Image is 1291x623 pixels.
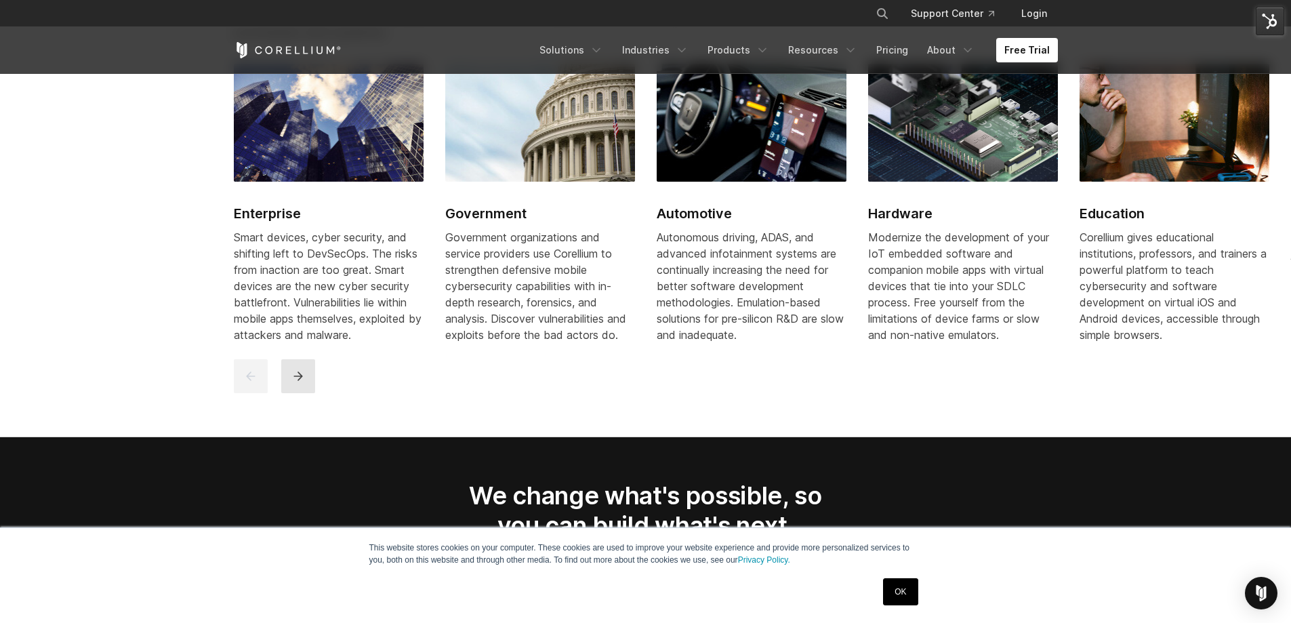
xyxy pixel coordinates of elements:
[868,203,1058,224] h2: Hardware
[883,578,918,605] a: OK
[234,229,424,343] div: Smart devices, cyber security, and shifting left to DevSecOps. The risks from inaction are too gr...
[1080,64,1269,182] img: Education
[919,38,983,62] a: About
[1080,203,1269,224] h2: Education
[281,359,315,393] button: next
[738,555,790,565] a: Privacy Policy.
[234,203,424,224] h2: Enterprise
[657,229,846,343] div: Autonomous driving, ADAS, and advanced infotainment systems are continually increasing the need f...
[447,481,845,541] h2: We change what's possible, so you can build what's next.
[859,1,1058,26] div: Navigation Menu
[868,64,1058,359] a: Hardware Hardware Modernize the development of your IoT embedded software and companion mobile ap...
[780,38,865,62] a: Resources
[531,38,1058,62] div: Navigation Menu
[1080,229,1269,343] div: Corellium gives educational institutions, professors, and trainers a powerful platform to teach c...
[234,64,424,182] img: Enterprise
[1245,577,1277,609] div: Open Intercom Messenger
[868,38,916,62] a: Pricing
[868,64,1058,182] img: Hardware
[445,229,635,343] div: Government organizations and service providers use Corellium to strengthen defensive mobile cyber...
[657,64,846,182] img: Automotive
[657,64,846,359] a: Automotive Automotive Autonomous driving, ADAS, and advanced infotainment systems are continually...
[445,64,635,182] img: Government
[657,203,846,224] h2: Automotive
[445,64,635,359] a: Government Government Government organizations and service providers use Corellium to strengthen ...
[996,38,1058,62] a: Free Trial
[234,42,342,58] a: Corellium Home
[234,64,424,359] a: Enterprise Enterprise Smart devices, cyber security, and shifting left to DevSecOps. The risks fr...
[900,1,1005,26] a: Support Center
[868,230,1049,342] span: Modernize the development of your IoT embedded software and companion mobile apps with virtual de...
[234,359,268,393] button: previous
[614,38,697,62] a: Industries
[445,203,635,224] h2: Government
[369,542,922,566] p: This website stores cookies on your computer. These cookies are used to improve your website expe...
[699,38,777,62] a: Products
[1256,7,1284,35] img: HubSpot Tools Menu Toggle
[870,1,895,26] button: Search
[531,38,611,62] a: Solutions
[1010,1,1058,26] a: Login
